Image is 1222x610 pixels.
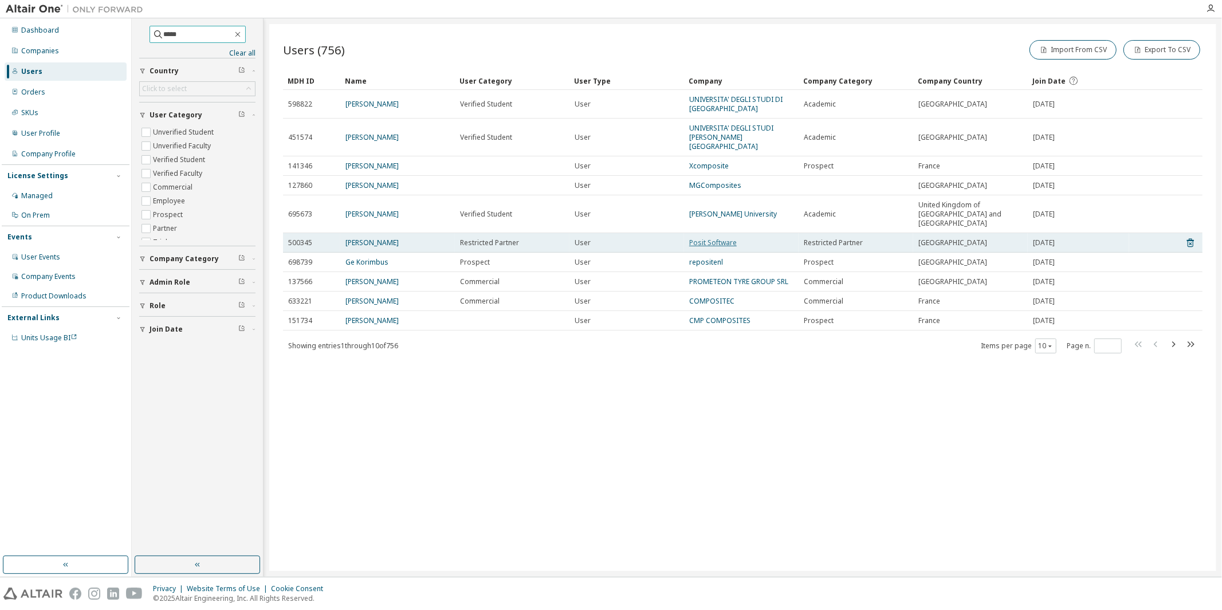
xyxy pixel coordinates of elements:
label: Prospect [153,208,185,222]
span: [DATE] [1033,100,1055,109]
span: User [575,181,591,190]
svg: Date when the user was first added or directly signed up. If the user was deleted and later re-ad... [1068,76,1079,86]
a: [PERSON_NAME] University [689,209,777,219]
span: 141346 [288,162,312,171]
label: Partner [153,222,179,235]
span: User [575,297,591,306]
button: Import From CSV [1030,40,1117,60]
div: On Prem [21,211,50,220]
span: Verified Student [460,100,512,109]
span: Country [150,66,179,76]
span: Prospect [460,258,490,267]
button: Country [139,58,256,84]
a: UNIVERSITA' DEGLI STUDI DI [GEOGRAPHIC_DATA] [689,95,783,113]
a: Posit Software [689,238,737,247]
label: Unverified Faculty [153,139,213,153]
div: Company Country [918,72,1023,90]
label: Verified Student [153,153,207,167]
a: [PERSON_NAME] [345,99,399,109]
button: Role [139,293,256,318]
div: User Type [574,72,679,90]
a: [PERSON_NAME] [345,132,399,142]
span: Clear filter [238,301,245,310]
span: Commercial [804,297,843,306]
button: Company Category [139,246,256,271]
span: France [918,316,940,325]
div: Company Events [21,272,76,281]
div: License Settings [7,171,68,180]
span: [GEOGRAPHIC_DATA] [918,277,987,286]
button: Export To CSV [1123,40,1200,60]
a: MGComposites [689,180,741,190]
a: COMPOSITEC [689,296,734,306]
a: [PERSON_NAME] [345,296,399,306]
label: Commercial [153,180,195,194]
img: youtube.svg [126,588,143,600]
p: © 2025 Altair Engineering, Inc. All Rights Reserved. [153,593,330,603]
a: [PERSON_NAME] [345,161,399,171]
span: 695673 [288,210,312,219]
span: [DATE] [1033,162,1055,171]
a: PROMETEON TYRE GROUP SRL [689,277,788,286]
span: Prospect [804,162,834,171]
span: Verified Student [460,210,512,219]
span: Academic [804,100,836,109]
span: Clear filter [238,325,245,334]
img: facebook.svg [69,588,81,600]
div: Managed [21,191,53,200]
a: CMP COMPOSITES [689,316,751,325]
span: Role [150,301,166,310]
a: [PERSON_NAME] [345,316,399,325]
span: User [575,162,591,171]
span: [GEOGRAPHIC_DATA] [918,133,987,142]
div: Product Downloads [21,292,87,301]
label: Trial [153,235,170,249]
img: altair_logo.svg [3,588,62,600]
label: Unverified Student [153,125,216,139]
div: SKUs [21,108,38,117]
img: instagram.svg [88,588,100,600]
span: User [575,258,591,267]
span: User [575,100,591,109]
span: 151734 [288,316,312,325]
button: User Category [139,103,256,128]
span: Page n. [1067,339,1122,353]
div: Privacy [153,584,187,593]
span: Restricted Partner [804,238,863,247]
label: Verified Faculty [153,167,205,180]
span: Clear filter [238,254,245,263]
div: Company Category [803,72,909,90]
div: Name [345,72,450,90]
span: Items per page [981,339,1056,353]
span: [DATE] [1033,210,1055,219]
span: France [918,297,940,306]
button: Join Date [139,317,256,342]
span: Restricted Partner [460,238,519,247]
span: 698739 [288,258,312,267]
span: User [575,277,591,286]
a: [PERSON_NAME] [345,277,399,286]
span: 633221 [288,297,312,306]
span: Academic [804,210,836,219]
div: Click to select [140,82,255,96]
label: Employee [153,194,187,208]
span: 451574 [288,133,312,142]
span: User [575,133,591,142]
a: repositenl [689,257,723,267]
a: Clear all [139,49,256,58]
span: Clear filter [238,278,245,287]
button: Admin Role [139,270,256,295]
span: Commercial [460,297,500,306]
span: Join Date [1032,76,1066,86]
span: [DATE] [1033,277,1055,286]
span: Prospect [804,258,834,267]
a: [PERSON_NAME] [345,238,399,247]
span: 500345 [288,238,312,247]
a: Ge Korimbus [345,257,388,267]
span: User [575,238,591,247]
span: Commercial [460,277,500,286]
span: [DATE] [1033,316,1055,325]
span: 137566 [288,277,312,286]
span: Join Date [150,325,183,334]
span: [GEOGRAPHIC_DATA] [918,100,987,109]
